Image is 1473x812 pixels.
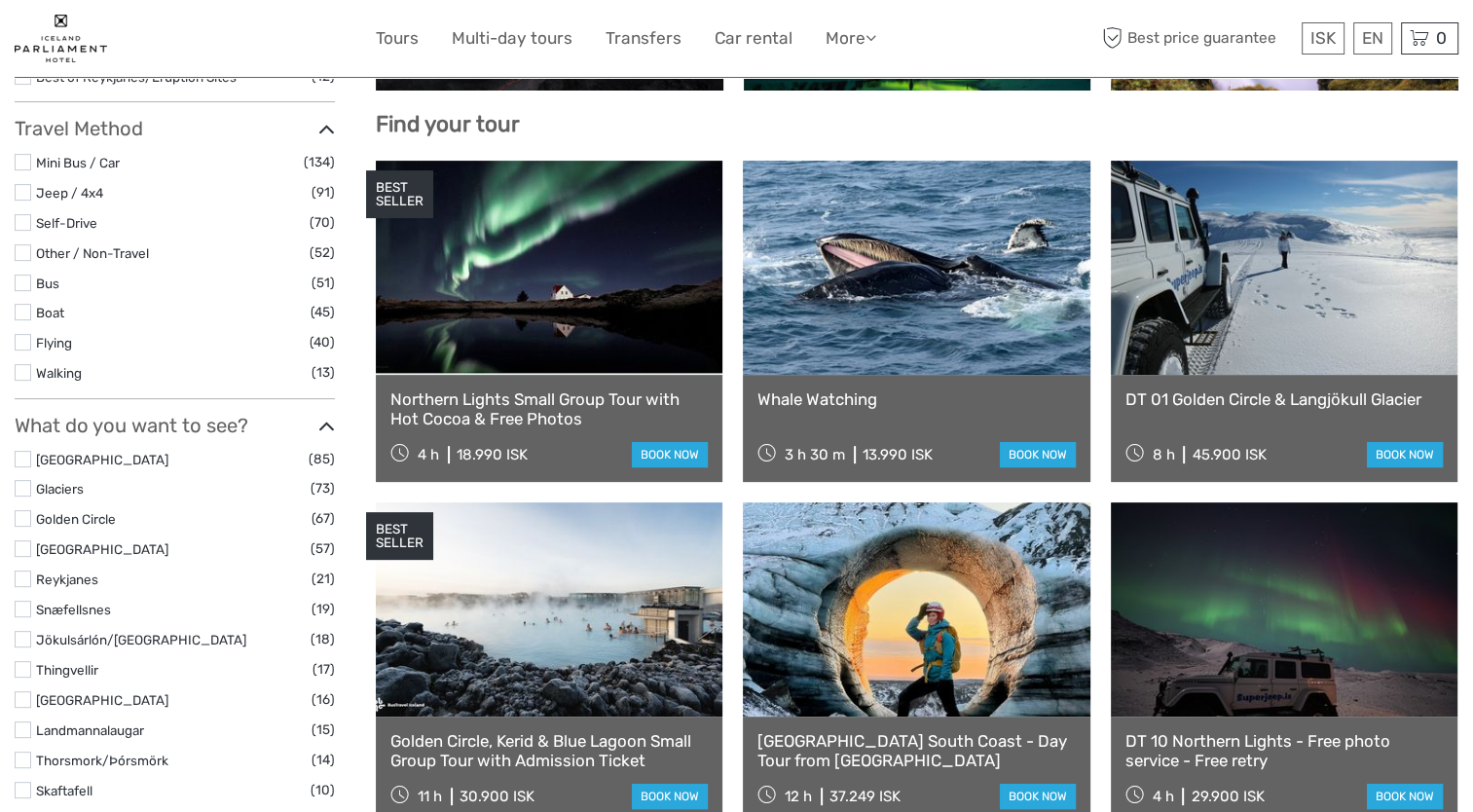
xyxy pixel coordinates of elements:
[36,511,116,527] a: Golden Circle
[36,753,168,768] a: Thorsmork/Þórsmörk
[457,446,528,463] div: 18.990 ISK
[313,658,335,681] span: (17)
[36,632,246,647] a: Jökulsárlón/[GEOGRAPHIC_DATA]
[36,452,168,467] a: [GEOGRAPHIC_DATA]
[311,301,335,323] span: (45)
[312,361,335,384] span: (13)
[36,305,64,320] a: Boat
[606,24,681,53] a: Transfers
[376,111,520,137] b: Find your tour
[36,276,59,291] a: Bus
[1097,22,1297,55] span: Best price guarantee
[390,389,708,429] a: Northern Lights Small Group Tour with Hot Cocoa & Free Photos
[36,215,97,231] a: Self-Drive
[312,568,335,590] span: (21)
[366,170,433,219] div: BEST SELLER
[1433,28,1450,48] span: 0
[1000,784,1076,809] a: book now
[1152,446,1174,463] span: 8 h
[1000,442,1076,467] a: book now
[1152,788,1173,805] span: 4 h
[312,749,335,771] span: (14)
[632,442,708,467] a: book now
[418,788,442,805] span: 11 h
[36,662,98,678] a: Thingvellir
[36,481,84,497] a: Glaciers
[312,507,335,530] span: (67)
[312,688,335,711] span: (16)
[311,537,335,560] span: (57)
[36,155,120,170] a: Mini Bus / Car
[311,628,335,650] span: (18)
[15,15,107,62] img: 1848-c15d606b-bed4-4dbc-ad79-bfc14b96aa50_logo_small.jpg
[312,272,335,294] span: (51)
[36,572,98,587] a: Reykjanes
[1191,788,1264,805] div: 29.900 ISK
[36,783,92,798] a: Skaftafell
[826,24,876,53] a: More
[312,719,335,741] span: (15)
[312,181,335,203] span: (91)
[757,389,1075,409] a: Whale Watching
[36,335,72,351] a: Flying
[418,446,439,463] span: 4 h
[632,784,708,809] a: book now
[390,731,708,771] a: Golden Circle, Kerid & Blue Lagoon Small Group Tour with Admission Ticket
[36,541,168,557] a: [GEOGRAPHIC_DATA]
[376,24,419,53] a: Tours
[757,731,1075,771] a: [GEOGRAPHIC_DATA] South Coast - Day Tour from [GEOGRAPHIC_DATA]
[312,598,335,620] span: (19)
[785,446,845,463] span: 3 h 30 m
[36,692,168,708] a: [GEOGRAPHIC_DATA]
[311,477,335,499] span: (73)
[1367,784,1443,809] a: book now
[36,69,237,85] a: Best of Reykjanes/Eruption Sites
[36,185,103,201] a: Jeep / 4x4
[1125,731,1443,771] a: DT 10 Northern Lights - Free photo service - Free retry
[15,414,335,437] h3: What do you want to see?
[15,117,335,140] h3: Travel Method
[36,722,144,738] a: Landmannalaugar
[366,512,433,561] div: BEST SELLER
[36,602,111,617] a: Snæfellsnes
[460,788,534,805] div: 30.900 ISK
[1192,446,1266,463] div: 45.900 ISK
[310,211,335,234] span: (70)
[785,788,812,805] span: 12 h
[36,245,149,261] a: Other / Non-Travel
[310,331,335,353] span: (40)
[863,446,933,463] div: 13.990 ISK
[310,241,335,264] span: (52)
[309,448,335,470] span: (85)
[1367,442,1443,467] a: book now
[311,779,335,801] span: (10)
[452,24,572,53] a: Multi-day tours
[304,151,335,173] span: (134)
[1353,22,1392,55] div: EN
[1310,28,1336,48] span: ISK
[715,24,792,53] a: Car rental
[829,788,901,805] div: 37.249 ISK
[1125,389,1443,409] a: DT 01 Golden Circle & Langjökull Glacier
[36,365,82,381] a: Walking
